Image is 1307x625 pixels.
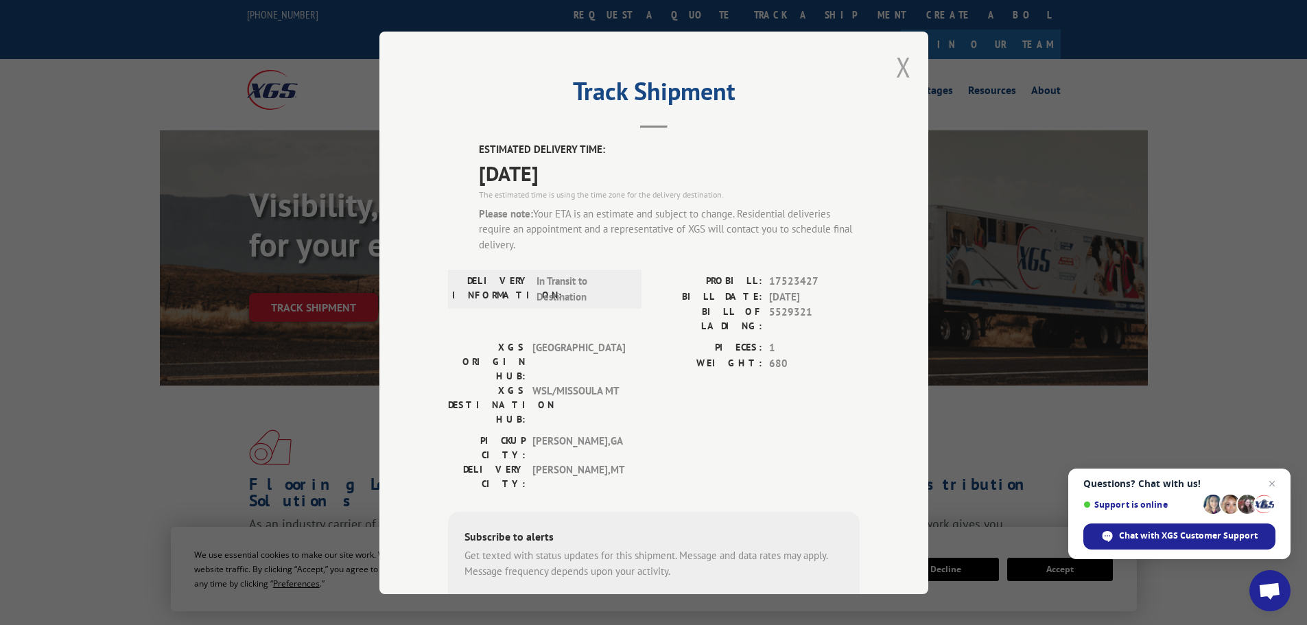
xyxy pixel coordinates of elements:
button: Close modal [896,49,911,85]
span: [DATE] [479,157,860,188]
span: [DATE] [769,289,860,305]
label: XGS DESTINATION HUB: [448,384,526,427]
span: In Transit to Destination [537,274,629,305]
label: BILL OF LADING: [654,305,762,333]
span: Chat with XGS Customer Support [1119,530,1258,542]
div: Your ETA is an estimate and subject to change. Residential deliveries require an appointment and ... [479,206,860,252]
span: [PERSON_NAME] , MT [532,462,625,491]
label: BILL DATE: [654,289,762,305]
span: 5529321 [769,305,860,333]
span: Close chat [1264,475,1280,492]
span: 17523427 [769,274,860,290]
label: PICKUP CITY: [448,434,526,462]
label: WEIGHT: [654,355,762,371]
span: 680 [769,355,860,371]
div: Get texted with status updates for this shipment. Message and data rates may apply. Message frequ... [464,548,843,579]
span: [PERSON_NAME] , GA [532,434,625,462]
span: Questions? Chat with us! [1083,478,1275,489]
div: Open chat [1249,570,1291,611]
span: Support is online [1083,499,1199,510]
label: DELIVERY CITY: [448,462,526,491]
label: PIECES: [654,340,762,356]
h2: Track Shipment [448,82,860,108]
label: ESTIMATED DELIVERY TIME: [479,142,860,158]
div: The estimated time is using the time zone for the delivery destination. [479,188,860,200]
label: XGS ORIGIN HUB: [448,340,526,384]
span: WSL/MISSOULA MT [532,384,625,427]
div: Subscribe to alerts [464,528,843,548]
div: Chat with XGS Customer Support [1083,523,1275,550]
label: DELIVERY INFORMATION: [452,274,530,305]
span: 1 [769,340,860,356]
span: [GEOGRAPHIC_DATA] [532,340,625,384]
strong: Please note: [479,207,533,220]
label: PROBILL: [654,274,762,290]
